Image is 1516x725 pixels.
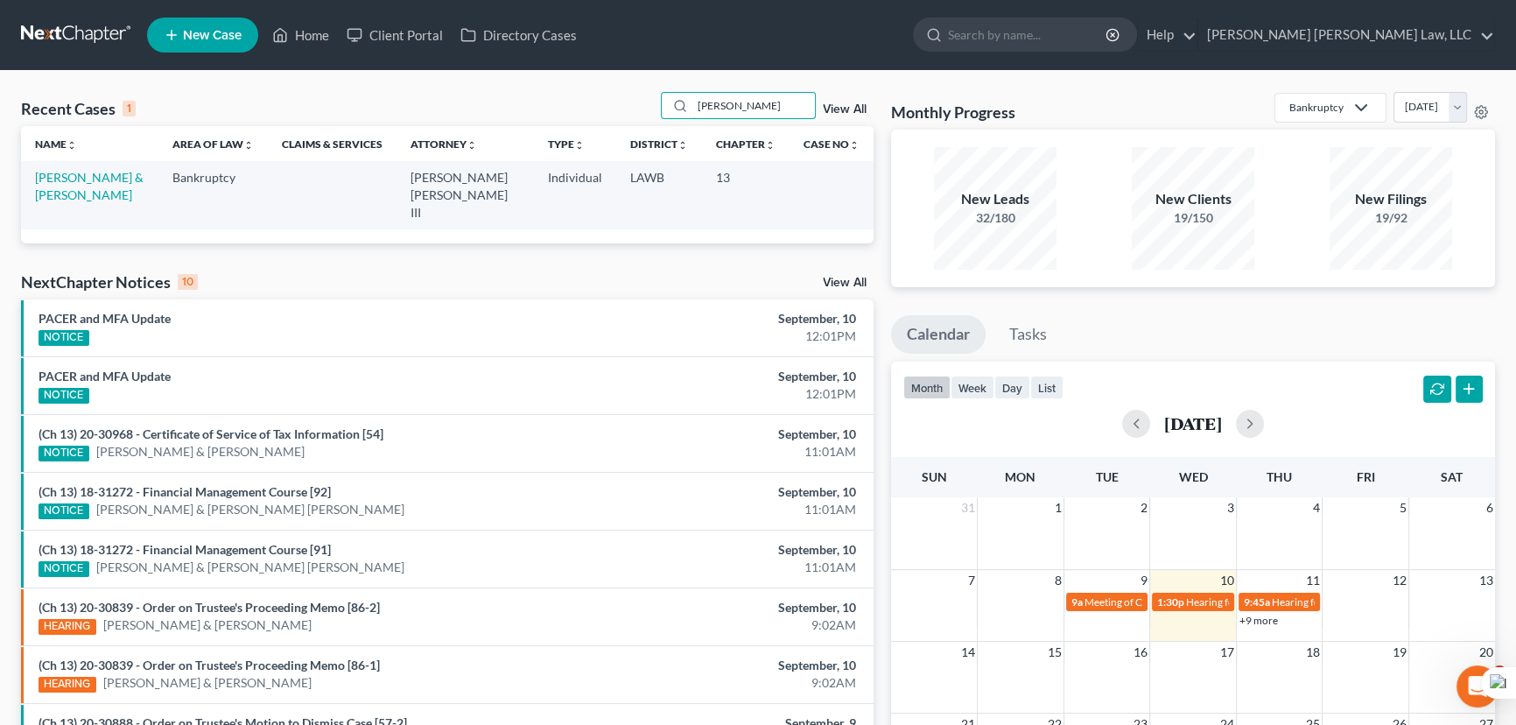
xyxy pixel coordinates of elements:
[595,657,856,674] div: September, 10
[595,368,856,385] div: September, 10
[1164,414,1222,433] h2: [DATE]
[1132,642,1149,663] span: 16
[1330,209,1452,227] div: 19/92
[595,501,856,518] div: 11:01AM
[1357,469,1375,484] span: Fri
[702,161,790,229] td: 13
[467,140,477,151] i: unfold_more
[96,501,404,518] a: [PERSON_NAME] & [PERSON_NAME] [PERSON_NAME]
[39,542,331,557] a: (Ch 13) 18-31272 - Financial Management Course [91]
[1053,570,1063,591] span: 8
[993,315,1063,354] a: Tasks
[172,137,254,151] a: Area of Lawunfold_more
[1391,570,1408,591] span: 12
[96,443,305,461] a: [PERSON_NAME] & [PERSON_NAME]
[891,102,1015,123] h3: Monthly Progress
[1157,595,1184,609] span: 1:30p
[178,274,198,290] div: 10
[1225,497,1236,518] span: 3
[804,137,860,151] a: Case Nounfold_more
[39,484,331,499] a: (Ch 13) 18-31272 - Financial Management Course [92]
[21,98,136,119] div: Recent Cases
[1441,469,1463,484] span: Sat
[716,137,776,151] a: Chapterunfold_more
[765,140,776,151] i: unfold_more
[595,483,856,501] div: September, 10
[1218,570,1236,591] span: 10
[1398,497,1408,518] span: 5
[574,140,585,151] i: unfold_more
[595,310,856,327] div: September, 10
[903,376,951,399] button: month
[39,330,89,346] div: NOTICE
[595,426,856,443] div: September, 10
[39,561,89,577] div: NOTICE
[1186,595,1323,609] span: Hearing for [PERSON_NAME]
[21,271,198,292] div: NextChapter Notices
[268,126,397,161] th: Claims & Services
[1095,469,1118,484] span: Tue
[595,385,856,403] div: 12:01PM
[39,658,380,672] a: (Ch 13) 20-30839 - Order on Trustee's Proceeding Memo [86-1]
[823,277,867,289] a: View All
[96,559,404,576] a: [PERSON_NAME] & [PERSON_NAME] [PERSON_NAME]
[595,541,856,559] div: September, 10
[1311,497,1322,518] span: 4
[39,311,171,326] a: PACER and MFA Update
[1138,19,1197,51] a: Help
[534,161,616,229] td: Individual
[616,161,702,229] td: LAWB
[39,426,383,441] a: (Ch 13) 20-30968 - Certificate of Service of Tax Information [54]
[1218,642,1236,663] span: 17
[103,674,312,692] a: [PERSON_NAME] & [PERSON_NAME]
[35,137,77,151] a: Nameunfold_more
[692,93,815,118] input: Search by name...
[1030,376,1063,399] button: list
[243,140,254,151] i: unfold_more
[595,443,856,461] div: 11:01AM
[39,677,96,693] div: HEARING
[338,19,452,51] a: Client Portal
[1132,189,1254,209] div: New Clients
[1477,642,1495,663] span: 20
[959,497,977,518] span: 31
[595,327,856,345] div: 12:01PM
[548,137,585,151] a: Typeunfold_more
[35,170,144,202] a: [PERSON_NAME] & [PERSON_NAME]
[595,559,856,576] div: 11:01AM
[39,446,89,461] div: NOTICE
[1132,209,1254,227] div: 19/150
[263,19,338,51] a: Home
[39,600,380,615] a: (Ch 13) 20-30839 - Order on Trustee's Proceeding Memo [86-2]
[1492,665,1506,679] span: 4
[1391,642,1408,663] span: 19
[948,18,1108,51] input: Search by name...
[183,29,242,42] span: New Case
[1139,570,1149,591] span: 9
[1139,497,1149,518] span: 2
[922,469,947,484] span: Sun
[891,315,986,354] a: Calendar
[411,137,477,151] a: Attorneyunfold_more
[1239,614,1278,627] a: +9 more
[934,209,1056,227] div: 32/180
[1304,642,1322,663] span: 18
[1084,595,1279,609] span: Meeting of Creditors for [PERSON_NAME]
[849,140,860,151] i: unfold_more
[677,140,688,151] i: unfold_more
[959,642,977,663] span: 14
[67,140,77,151] i: unfold_more
[39,388,89,404] div: NOTICE
[1244,595,1270,609] span: 9:45a
[123,101,136,116] div: 1
[397,161,534,229] td: [PERSON_NAME] [PERSON_NAME] III
[1477,570,1495,591] span: 13
[1005,469,1035,484] span: Mon
[595,616,856,634] div: 9:02AM
[595,599,856,616] div: September, 10
[1289,100,1344,115] div: Bankruptcy
[823,103,867,116] a: View All
[595,674,856,692] div: 9:02AM
[966,570,977,591] span: 7
[951,376,994,399] button: week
